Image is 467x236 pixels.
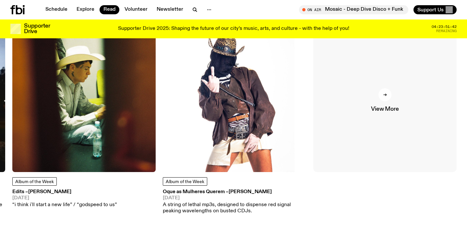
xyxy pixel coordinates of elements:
[73,5,98,14] a: Explore
[163,190,306,215] a: Oque as Mulheres Querem –[PERSON_NAME][DATE]A string of lethal mp3s, designed to dispense red sig...
[413,5,457,14] button: Support Us
[436,29,457,33] span: Remaining
[12,190,117,194] h3: Edits –
[12,196,117,201] span: [DATE]
[417,7,444,13] span: Support Us
[166,180,204,184] span: Album of the Week
[163,29,306,172] img: A veiled figure bends to the side, with their middle finger up. They are wearing a cowboy hat and...
[299,5,408,14] button: On AirMosaic - Deep Dive Disco + Funk
[118,26,349,32] p: Supporter Drive 2025: Shaping the future of our city’s music, arts, and culture - with the help o...
[24,23,50,34] h3: Supporter Drive
[100,5,119,14] a: Read
[371,106,399,112] span: View More
[153,5,187,14] a: Newsletter
[163,196,306,201] span: [DATE]
[15,180,54,184] span: Album of the Week
[163,202,306,214] p: A string of lethal mp3s, designed to dispense red signal peaking wavelengths on busted CDJs.
[313,29,457,172] a: View More
[42,5,71,14] a: Schedule
[12,190,117,208] a: Edits –[PERSON_NAME][DATE]“i think i'll start a new life” / “godspeed to us”
[163,177,207,186] a: Album of the Week
[229,189,272,194] span: [PERSON_NAME]
[121,5,151,14] a: Volunteer
[28,189,71,194] span: [PERSON_NAME]
[12,202,117,208] p: “i think i'll start a new life” / “godspeed to us”
[432,25,457,29] span: 04:23:51:42
[163,190,306,194] h3: Oque as Mulheres Querem –
[12,177,57,186] a: Album of the Week
[12,29,156,172] img: A side profile of Chuquimamani-Condori. They are wearing a cowboy hat and jeans, and a white cowb...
